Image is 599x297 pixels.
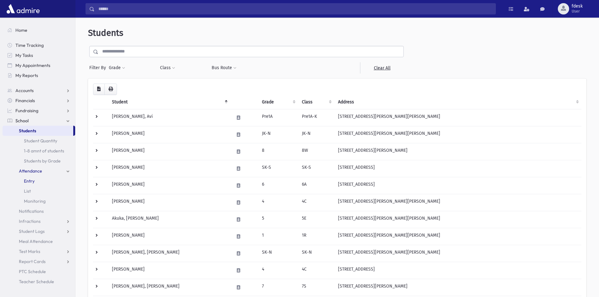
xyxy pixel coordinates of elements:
td: [STREET_ADDRESS][PERSON_NAME] [334,143,581,160]
td: [PERSON_NAME] [108,228,230,245]
td: [PERSON_NAME] [108,262,230,279]
td: Akuka, [PERSON_NAME] [108,211,230,228]
td: [PERSON_NAME], Avi [108,109,230,126]
td: 5 [258,211,298,228]
td: 4 [258,194,298,211]
span: Fundraising [15,108,38,113]
td: [STREET_ADDRESS] [334,177,581,194]
span: Entry [24,178,35,184]
td: [PERSON_NAME], [PERSON_NAME] [108,279,230,296]
td: [STREET_ADDRESS] [334,160,581,177]
td: 8W [298,143,334,160]
a: Attendance [3,166,75,176]
button: Bus Route [211,62,237,74]
td: JK-N [258,126,298,143]
td: [STREET_ADDRESS][PERSON_NAME][PERSON_NAME] [334,245,581,262]
span: Teacher Schedule [19,279,54,284]
td: 6 [258,177,298,194]
td: SK-N [298,245,334,262]
td: JK-N [298,126,334,143]
button: Print [104,84,117,95]
span: Filter By [89,64,108,71]
span: My Tasks [15,52,33,58]
span: List [24,188,31,194]
a: Meal Attendance [3,236,75,246]
a: Home [3,25,75,35]
a: Monitoring [3,196,75,206]
td: [STREET_ADDRESS][PERSON_NAME][PERSON_NAME] [334,194,581,211]
span: Meal Attendance [19,239,53,244]
a: Entry [3,176,75,186]
th: Address: activate to sort column ascending [334,95,581,109]
td: 5E [298,211,334,228]
span: Attendance [19,168,42,174]
a: Financials [3,96,75,106]
a: PTC Schedule [3,267,75,277]
span: Infractions [19,218,41,224]
a: 1-8 amnt of students [3,146,75,156]
a: Time Tracking [3,40,75,50]
span: School [15,118,29,124]
td: [STREET_ADDRESS][PERSON_NAME][PERSON_NAME] [334,126,581,143]
td: [STREET_ADDRESS][PERSON_NAME][PERSON_NAME] [334,228,581,245]
td: SK-N [258,245,298,262]
span: fdesk [572,4,583,9]
a: Notifications [3,206,75,216]
span: Students [19,128,36,134]
td: 7 [258,279,298,296]
td: 4C [298,194,334,211]
img: AdmirePro [5,3,41,15]
a: Teacher Schedule [3,277,75,287]
td: [PERSON_NAME] [108,194,230,211]
th: Student: activate to sort column descending [108,95,230,109]
td: [PERSON_NAME] [108,126,230,143]
a: Test Marks [3,246,75,256]
td: SK-S [258,160,298,177]
td: [STREET_ADDRESS][PERSON_NAME] [334,279,581,296]
a: Students [3,126,73,136]
a: My Reports [3,70,75,80]
td: [STREET_ADDRESS][PERSON_NAME][PERSON_NAME] [334,109,581,126]
span: User [572,9,583,14]
th: Class: activate to sort column ascending [298,95,334,109]
td: 6A [298,177,334,194]
input: Search [95,3,496,14]
td: 4 [258,262,298,279]
a: Clear All [360,62,404,74]
span: Test Marks [19,249,40,254]
a: Infractions [3,216,75,226]
td: [PERSON_NAME] [108,143,230,160]
span: Financials [15,98,35,103]
td: [STREET_ADDRESS][PERSON_NAME][PERSON_NAME] [334,211,581,228]
td: [PERSON_NAME] [108,177,230,194]
a: Student Logs [3,226,75,236]
span: Report Cards [19,259,46,264]
button: CSV [93,84,105,95]
span: My Reports [15,73,38,78]
span: Accounts [15,88,34,93]
span: Students [88,28,123,38]
span: PTC Schedule [19,269,46,274]
td: 8 [258,143,298,160]
a: Students by Grade [3,156,75,166]
td: Pre1A-K [298,109,334,126]
a: Report Cards [3,256,75,267]
td: 1 [258,228,298,245]
a: My Tasks [3,50,75,60]
td: Pre1A [258,109,298,126]
td: [PERSON_NAME] [108,160,230,177]
td: 7S [298,279,334,296]
a: List [3,186,75,196]
td: SK-S [298,160,334,177]
span: Time Tracking [15,42,44,48]
a: Student Quantity [3,136,75,146]
span: Monitoring [24,198,46,204]
td: 4C [298,262,334,279]
td: [STREET_ADDRESS] [334,262,581,279]
button: Grade [108,62,125,74]
a: Fundraising [3,106,75,116]
a: My Appointments [3,60,75,70]
button: Class [160,62,175,74]
span: Notifications [19,208,44,214]
th: Grade: activate to sort column ascending [258,95,298,109]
